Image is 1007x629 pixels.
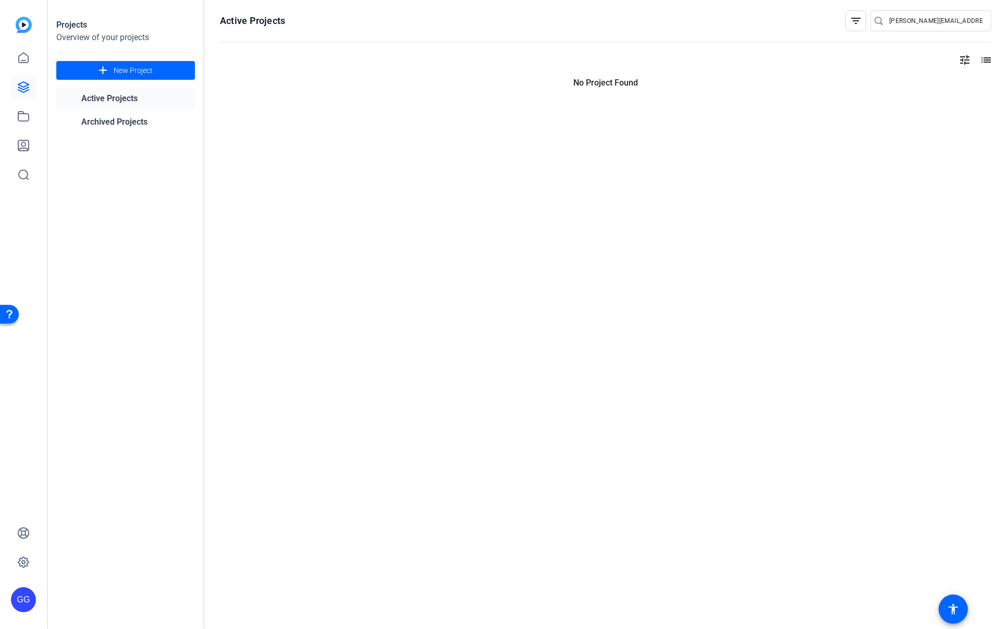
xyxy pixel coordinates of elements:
[56,112,195,133] a: Archived Projects
[889,15,983,27] input: Search
[979,54,991,66] mat-icon: list
[56,61,195,80] button: New Project
[959,54,971,66] mat-icon: tune
[220,77,991,89] p: No Project Found
[11,587,36,612] div: GG
[56,88,195,110] a: Active Projects
[56,19,195,31] div: Projects
[850,15,862,27] mat-icon: filter_list
[220,15,285,27] h1: Active Projects
[16,17,32,33] img: blue-gradient.svg
[947,603,960,615] mat-icon: accessibility
[96,64,109,77] mat-icon: add
[56,31,195,44] div: Overview of your projects
[114,65,153,76] span: New Project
